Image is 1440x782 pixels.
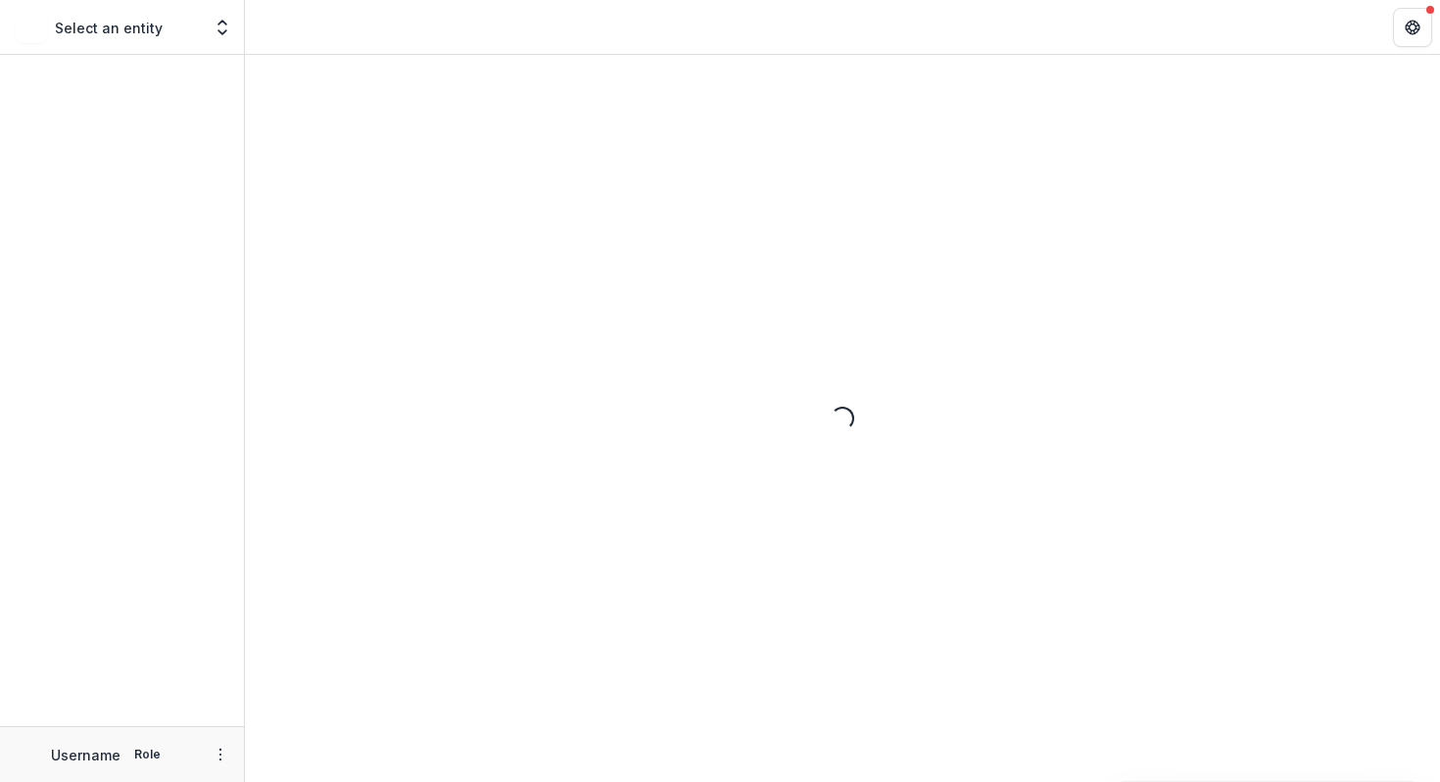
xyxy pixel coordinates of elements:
button: More [209,743,232,766]
p: Select an entity [55,18,163,38]
button: Get Help [1393,8,1432,47]
button: Open entity switcher [209,8,236,47]
p: Role [128,746,167,763]
p: Username [51,745,120,765]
